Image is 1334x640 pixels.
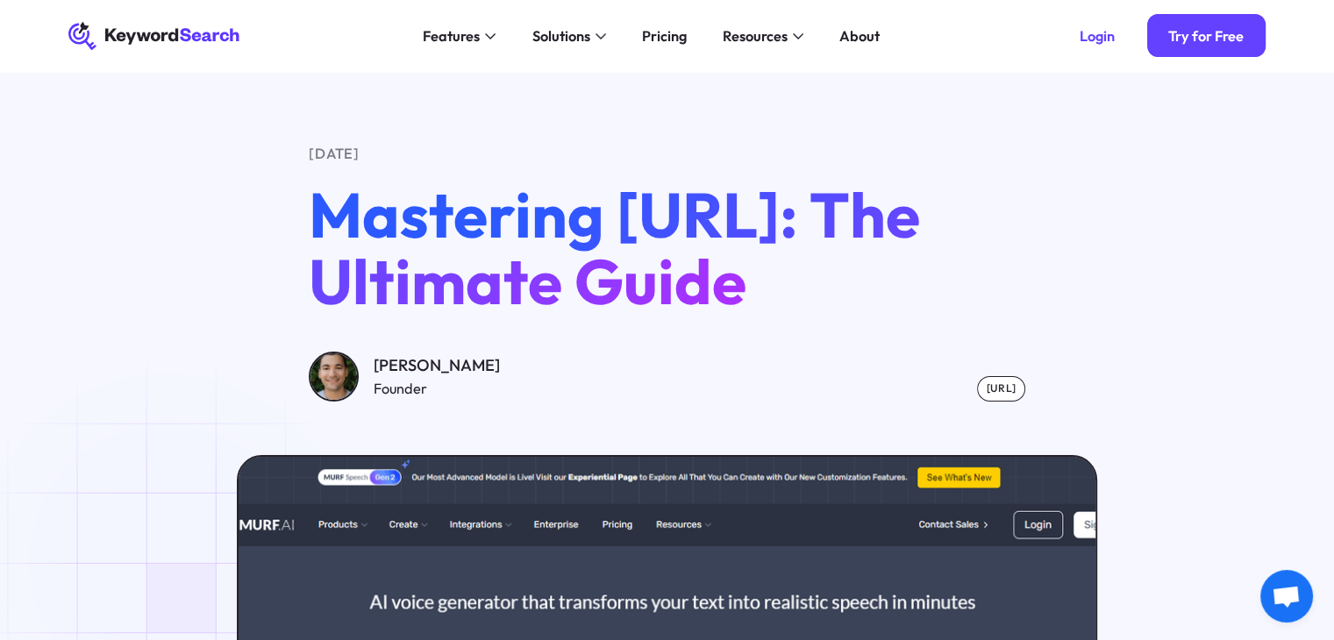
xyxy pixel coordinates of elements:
a: Open chat [1260,570,1313,622]
div: [PERSON_NAME] [374,353,500,379]
a: Pricing [631,22,697,51]
div: [DATE] [309,143,1025,165]
a: Try for Free [1147,14,1266,57]
div: [URL] [977,376,1024,402]
div: Try for Free [1168,27,1244,45]
div: Login [1080,27,1115,45]
div: Resources [722,25,787,47]
div: Pricing [642,25,687,47]
a: About [828,22,890,51]
span: Mastering [URL]: The Ultimate Guide [309,175,920,321]
div: Features [423,25,480,47]
div: Founder [374,378,500,400]
div: Solutions [531,25,589,47]
a: Login [1058,14,1136,57]
div: About [839,25,880,47]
